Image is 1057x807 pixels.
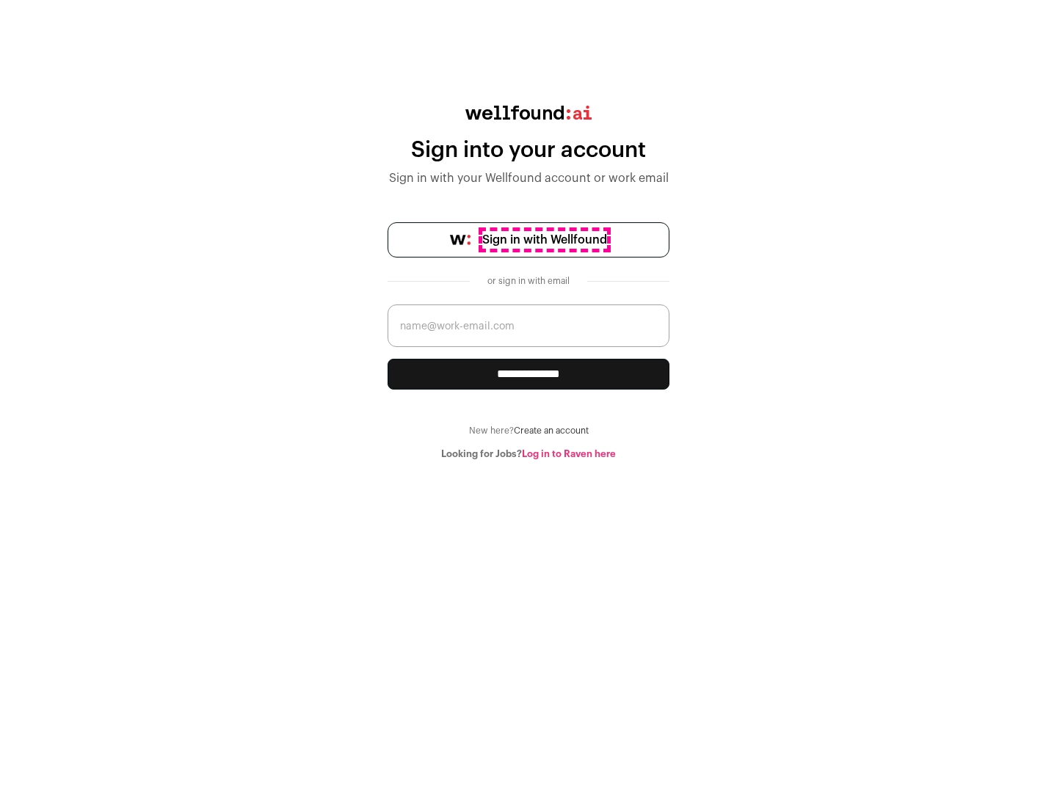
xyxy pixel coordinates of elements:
[388,304,669,347] input: name@work-email.com
[450,235,471,245] img: wellfound-symbol-flush-black-fb3c872781a75f747ccb3a119075da62bfe97bd399995f84a933054e44a575c4.png
[482,275,575,287] div: or sign in with email
[522,449,616,459] a: Log in to Raven here
[514,426,589,435] a: Create an account
[388,222,669,258] a: Sign in with Wellfound
[482,231,607,249] span: Sign in with Wellfound
[388,137,669,164] div: Sign into your account
[388,169,669,187] div: Sign in with your Wellfound account or work email
[465,106,592,120] img: wellfound:ai
[388,425,669,437] div: New here?
[388,448,669,460] div: Looking for Jobs?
